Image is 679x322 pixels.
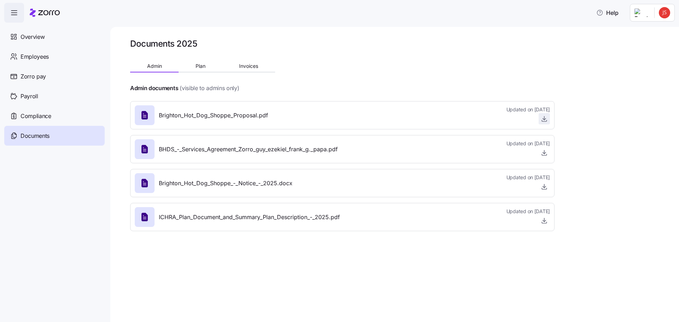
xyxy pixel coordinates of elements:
span: Brighton_Hot_Dog_Shoppe_Proposal.pdf [159,111,268,120]
span: Help [596,8,619,17]
span: Compliance [21,112,51,121]
a: Zorro pay [4,66,105,86]
span: Admin [147,64,162,69]
span: Overview [21,33,45,41]
button: Help [591,6,624,20]
h4: Admin documents [130,84,178,92]
a: Payroll [4,86,105,106]
span: Plan [196,64,205,69]
span: BHDS_-_Services_Agreement_Zorro_guy_ezekiel_frank_g._papa.pdf [159,145,338,154]
span: Payroll [21,92,38,101]
img: Employer logo [634,8,649,17]
span: Updated on [DATE] [506,174,550,181]
span: ICHRA_Plan_Document_and_Summary_Plan_Description_-_2025.pdf [159,213,340,222]
span: Zorro pay [21,72,46,81]
h1: Documents 2025 [130,38,197,49]
span: Updated on [DATE] [506,106,550,113]
span: (visible to admins only) [180,84,239,93]
a: Documents [4,126,105,146]
span: Updated on [DATE] [506,140,550,147]
span: Employees [21,52,49,61]
span: Documents [21,131,50,140]
span: Invoices [239,64,258,69]
a: Overview [4,27,105,47]
a: Compliance [4,106,105,126]
img: dabd418a90e87b974ad9e4d6da1f3d74 [659,7,670,18]
span: Brighton_Hot_Dog_Shoppe_-_Notice_-_2025.docx [159,179,292,188]
span: Updated on [DATE] [506,208,550,215]
a: Employees [4,47,105,66]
